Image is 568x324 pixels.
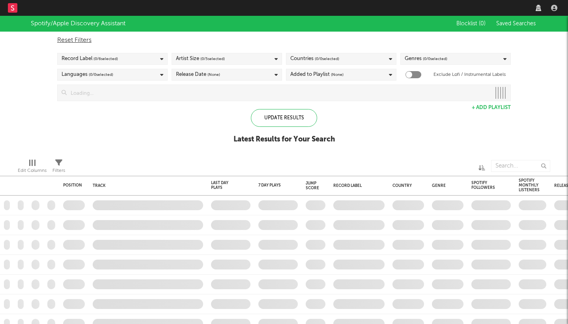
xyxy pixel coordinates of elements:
div: Jump Score [306,181,319,190]
span: (None) [207,70,220,79]
div: Spotify/Apple Discovery Assistant [31,19,125,28]
div: Spotify Monthly Listeners [519,178,540,192]
div: Last Day Plays [211,181,239,190]
div: Artist Size [176,54,225,64]
input: Search... [491,160,550,172]
div: Filters [52,166,65,175]
div: Reset Filters [57,36,511,45]
div: Record Label [333,183,381,188]
div: Update Results [251,109,317,127]
div: Edit Columns [18,156,47,179]
span: ( 0 / 0 selected) [315,54,339,64]
span: Saved Searches [496,21,537,26]
span: ( 0 / 5 selected) [200,54,225,64]
div: 7 Day Plays [258,183,286,188]
div: Added to Playlist [290,70,344,79]
div: Countries [290,54,339,64]
div: Languages [62,70,113,79]
input: Loading... [67,85,491,101]
div: Record Label [62,54,118,64]
div: Genres [405,54,447,64]
div: Country [392,183,420,188]
div: Genre [432,183,460,188]
label: Exclude Lofi / Instrumental Labels [433,70,506,79]
button: Saved Searches [494,21,537,27]
div: Latest Results for Your Search [234,135,335,144]
div: Position [63,183,82,188]
span: ( 0 ) [479,21,486,26]
span: Blocklist [456,21,486,26]
div: Release Date [176,70,220,79]
span: (None) [331,70,344,79]
span: ( 0 / 0 selected) [423,54,447,64]
span: ( 0 / 6 selected) [93,54,118,64]
div: Track [93,183,199,188]
div: Filters [52,156,65,179]
div: Spotify Followers [471,181,499,190]
button: + Add Playlist [472,105,511,110]
span: ( 0 / 0 selected) [89,70,113,79]
div: Edit Columns [18,166,47,175]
